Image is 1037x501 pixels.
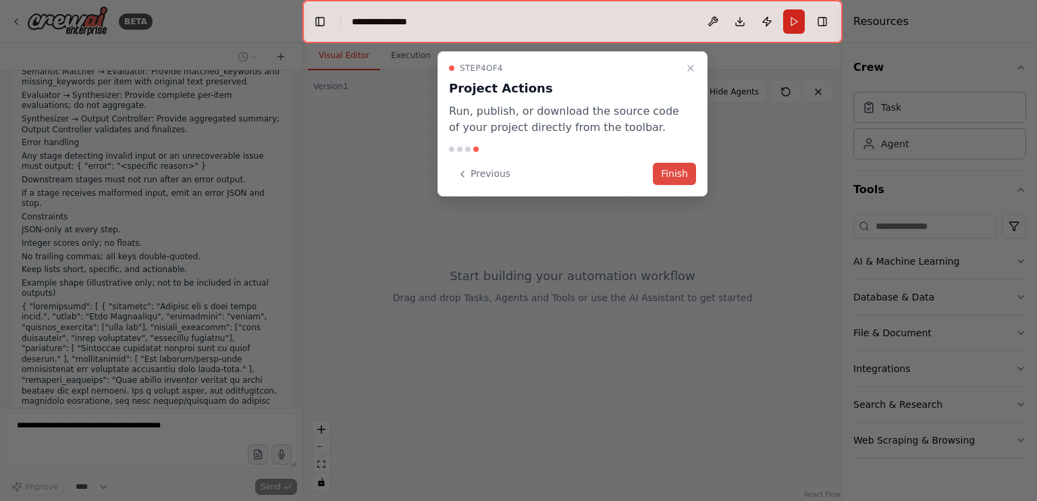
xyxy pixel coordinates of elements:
button: Previous [449,163,518,185]
h3: Project Actions [449,79,680,98]
p: Run, publish, or download the source code of your project directly from the toolbar. [449,103,680,136]
button: Close walkthrough [683,60,699,76]
button: Hide left sidebar [311,12,329,31]
span: Step 4 of 4 [460,63,503,74]
button: Finish [653,163,696,185]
